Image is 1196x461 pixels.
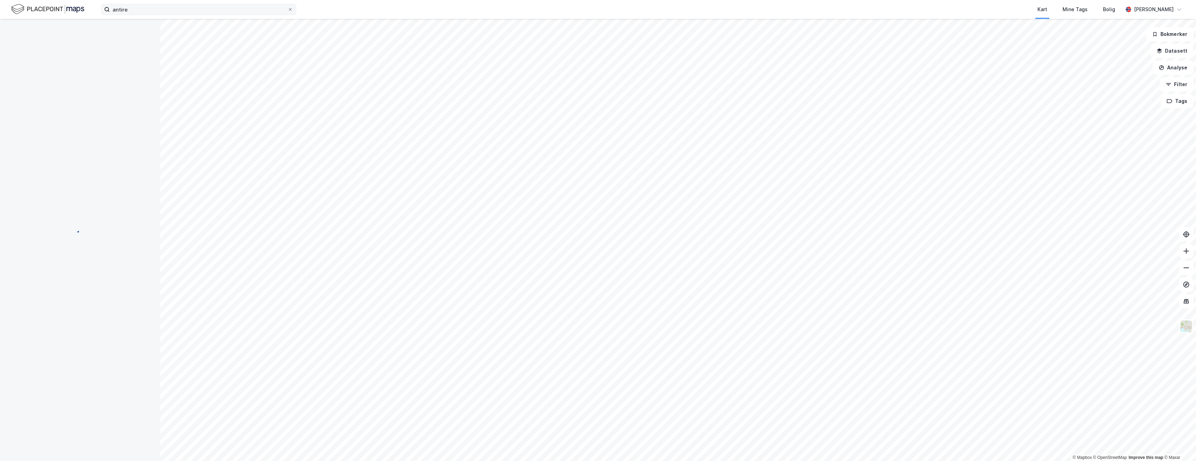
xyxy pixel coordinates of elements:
div: Kart [1037,5,1047,14]
button: Analyse [1153,61,1193,75]
a: Mapbox [1073,455,1092,460]
img: spinner.a6d8c91a73a9ac5275cf975e30b51cfb.svg [75,230,86,241]
a: Improve this map [1129,455,1163,460]
img: Z [1180,320,1193,333]
input: Søk på adresse, matrikkel, gårdeiere, leietakere eller personer [110,4,287,15]
button: Filter [1160,77,1193,91]
div: Kontrollprogram for chat [1161,428,1196,461]
button: Tags [1161,94,1193,108]
iframe: Chat Widget [1161,428,1196,461]
div: Bolig [1103,5,1115,14]
a: OpenStreetMap [1093,455,1127,460]
button: Bokmerker [1146,27,1193,41]
div: Mine Tags [1063,5,1088,14]
button: Datasett [1151,44,1193,58]
div: [PERSON_NAME] [1134,5,1174,14]
img: logo.f888ab2527a4732fd821a326f86c7f29.svg [11,3,84,15]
